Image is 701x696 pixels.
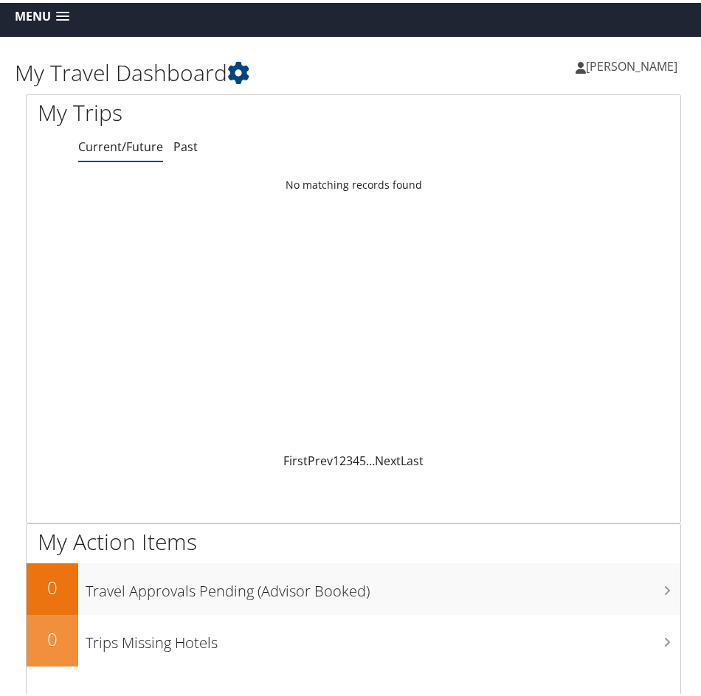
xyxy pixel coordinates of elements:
[283,450,308,466] a: First
[586,55,677,72] span: [PERSON_NAME]
[7,1,77,26] a: Menu
[27,612,680,664] a: 0Trips Missing Hotels
[38,94,342,125] h1: My Trips
[27,572,78,597] h2: 0
[15,55,353,86] h1: My Travel Dashboard
[359,450,366,466] a: 5
[27,560,680,612] a: 0Travel Approvals Pending (Advisor Booked)
[366,450,375,466] span: …
[27,624,78,649] h2: 0
[78,136,163,152] a: Current/Future
[308,450,333,466] a: Prev
[401,450,424,466] a: Last
[353,450,359,466] a: 4
[27,169,680,195] td: No matching records found
[15,7,51,21] span: Menu
[375,450,401,466] a: Next
[86,622,680,650] h3: Trips Missing Hotels
[86,571,680,599] h3: Travel Approvals Pending (Advisor Booked)
[339,450,346,466] a: 2
[346,450,353,466] a: 3
[333,450,339,466] a: 1
[576,41,692,86] a: [PERSON_NAME]
[173,136,198,152] a: Past
[27,523,680,554] h1: My Action Items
